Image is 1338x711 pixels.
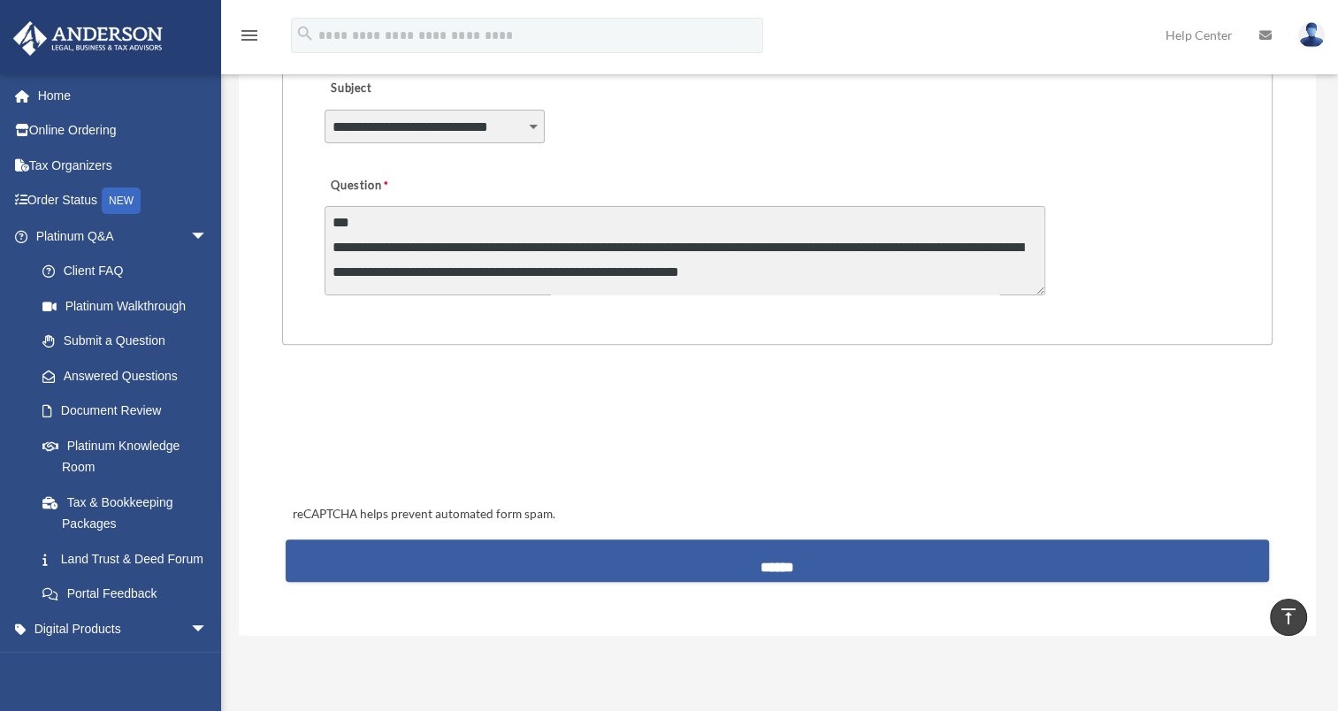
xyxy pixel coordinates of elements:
a: Tax Organizers [12,148,234,183]
a: Answered Questions [25,358,234,394]
i: menu [239,25,260,46]
a: Online Ordering [12,113,234,149]
i: vertical_align_top [1278,606,1299,627]
i: search [295,24,315,43]
label: Question [325,173,462,198]
div: reCAPTCHA helps prevent automated form spam. [286,504,1270,525]
a: Tax & Bookkeeping Packages [25,485,234,541]
span: arrow_drop_down [190,646,226,683]
a: Submit a Question [25,324,226,359]
a: Platinum Walkthrough [25,288,234,324]
a: Platinum Q&Aarrow_drop_down [12,218,234,254]
iframe: reCAPTCHA [287,400,556,469]
a: Land Trust & Deed Forum [25,541,234,577]
span: arrow_drop_down [190,218,226,255]
span: arrow_drop_down [190,611,226,647]
a: Document Review [25,394,234,429]
img: User Pic [1298,22,1325,48]
a: Home [12,78,234,113]
a: My Entitiesarrow_drop_down [12,646,234,682]
a: Client FAQ [25,254,234,289]
a: Portal Feedback [25,577,234,612]
img: Anderson Advisors Platinum Portal [8,21,168,56]
label: Subject [325,77,493,102]
a: Order StatusNEW [12,183,234,219]
div: NEW [102,187,141,214]
a: Platinum Knowledge Room [25,428,234,485]
a: menu [239,31,260,46]
a: vertical_align_top [1270,599,1307,636]
a: Digital Productsarrow_drop_down [12,611,234,646]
